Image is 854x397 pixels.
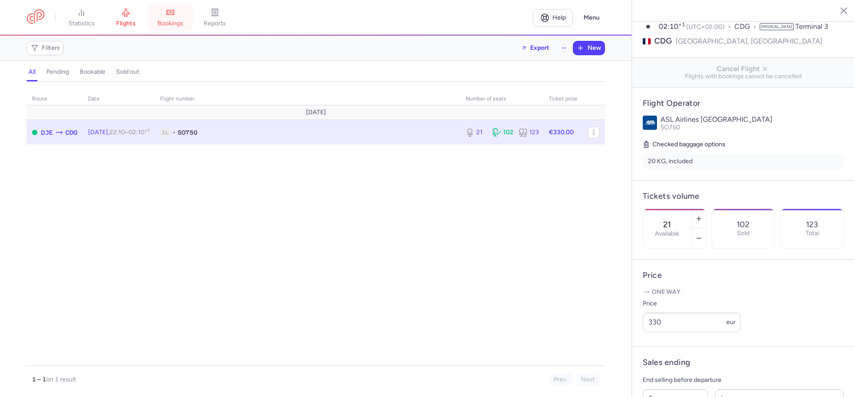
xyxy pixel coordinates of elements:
[306,109,326,116] span: [DATE]
[643,357,690,368] h4: Sales ending
[737,230,749,237] p: Sold
[659,22,686,31] time: 02:10
[734,22,760,32] span: CDG
[42,44,60,52] span: Filters
[27,41,63,55] button: Filters
[155,92,460,106] th: Flight number
[466,128,485,137] div: 21
[27,92,83,106] th: route
[109,128,149,136] span: –
[661,116,844,124] p: ASL Airlines [GEOGRAPHIC_DATA]
[578,9,605,26] button: Menu
[726,318,736,326] span: eur
[795,22,828,31] span: Terminal 3
[643,270,844,281] h4: Price
[68,20,95,28] span: statistics
[643,298,741,309] label: Price
[544,92,583,106] th: Ticket price
[145,128,149,133] sup: +1
[27,9,44,26] a: CitizenPlane red outlined logo
[530,44,549,51] span: Export
[129,128,149,136] time: 02:10
[515,41,555,55] button: Export
[28,68,36,76] h4: all
[576,373,600,386] button: Next
[88,128,149,136] span: [DATE],
[46,68,69,76] h4: pending
[654,36,672,47] span: CDG
[806,230,819,237] p: Total
[639,73,847,80] span: Flights with bookings cannot be cancelled
[655,230,679,237] label: Available
[643,116,657,130] img: ASL Airlines France logo
[173,128,176,137] span: •
[83,92,155,106] th: date
[160,128,171,137] span: 1L
[41,128,53,137] span: Djerba-Zarzis, Djerba, Tunisia
[643,191,844,201] h4: Tickets volume
[109,128,125,136] time: 22:10
[686,23,725,31] span: (UTC+02:00)
[104,8,148,28] a: flights
[519,128,538,137] div: 123
[676,36,822,47] span: [GEOGRAPHIC_DATA], [GEOGRAPHIC_DATA]
[533,9,573,26] a: Help
[552,14,566,21] span: Help
[588,44,601,52] span: New
[573,41,604,55] button: New
[639,65,847,73] span: Cancel Flight
[643,98,844,108] h4: Flight Operator
[760,23,794,30] span: [MEDICAL_DATA]
[643,313,741,332] input: ---
[492,128,512,137] div: 102
[460,92,544,106] th: number of seats
[678,21,685,28] sup: +1
[157,20,183,28] span: bookings
[116,68,139,76] h4: sold out
[116,20,136,28] span: flights
[177,128,197,137] span: 5O750
[46,376,76,383] span: on 1 result
[661,124,680,131] span: 5O750
[643,288,844,297] p: One way
[643,375,844,385] p: End selling before departure
[59,8,104,28] a: statistics
[806,220,818,229] p: 123
[643,139,844,150] h5: Checked baggage options
[737,220,749,229] p: 102
[32,376,46,383] strong: 1 – 1
[80,68,105,76] h4: bookable
[148,8,193,28] a: bookings
[549,128,574,136] strong: €330.00
[549,373,572,386] button: Prev.
[193,8,237,28] a: reports
[65,128,77,137] span: Charles De Gaulle, Paris, France
[643,153,844,169] li: 20 KG, included
[204,20,226,28] span: reports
